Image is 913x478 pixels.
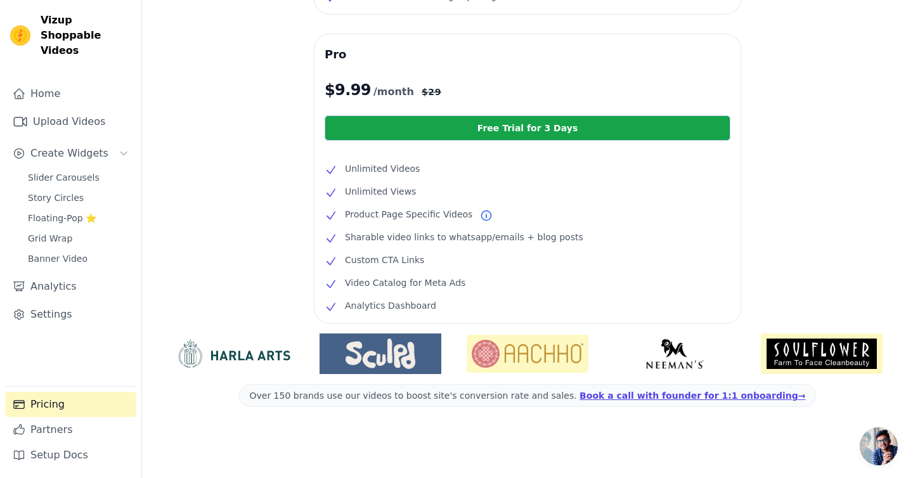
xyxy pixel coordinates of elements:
[5,274,136,299] a: Analytics
[761,333,883,374] img: Soulflower
[37,74,47,84] img: tab_domain_overview_orange.svg
[345,207,472,222] span: Product Page Specific Videos
[345,161,420,176] span: Unlimited Videos
[142,75,209,83] div: Keywords by Traffic
[325,115,730,141] a: Free Trial for 3 Days
[172,339,294,369] img: HarlaArts
[33,33,139,43] div: Domain: [DOMAIN_NAME]
[325,80,371,100] span: $ 9.99
[5,392,136,417] a: Pricing
[5,141,136,166] button: Create Widgets
[28,252,87,265] span: Banner Video
[614,339,735,369] img: Neeman's
[345,298,436,313] span: Analytics Dashboard
[5,81,136,107] a: Home
[580,391,805,401] a: Book a call with founder for 1:1 onboarding
[28,171,100,184] span: Slider Carousels
[5,417,136,442] a: Partners
[20,189,136,207] a: Story Circles
[325,252,730,268] li: Custom CTA Links
[20,33,30,43] img: website_grey.svg
[5,109,136,134] a: Upload Videos
[30,146,108,161] span: Create Widgets
[860,427,898,465] a: Open chat
[128,74,138,84] img: tab_keywords_by_traffic_grey.svg
[20,20,30,30] img: logo_orange.svg
[36,20,62,30] div: v 4.0.25
[325,275,730,290] li: Video Catalog for Meta Ads
[20,209,136,227] a: Floating-Pop ⭐
[20,229,136,247] a: Grid Wrap
[5,302,136,327] a: Settings
[41,13,131,58] span: Vizup Shoppable Videos
[51,75,113,83] div: Domain Overview
[345,184,416,199] span: Unlimited Views
[5,442,136,468] a: Setup Docs
[28,232,72,245] span: Grid Wrap
[422,86,441,98] span: $ 29
[28,212,96,224] span: Floating-Pop ⭐
[20,250,136,268] a: Banner Video
[10,25,30,46] img: Vizup
[467,335,588,373] img: Aachho
[28,191,84,204] span: Story Circles
[20,169,136,186] a: Slider Carousels
[320,339,441,369] img: Sculpd US
[373,84,414,100] span: /month
[325,44,730,65] h3: Pro
[345,229,583,245] span: Sharable video links to whatsapp/emails + blog posts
